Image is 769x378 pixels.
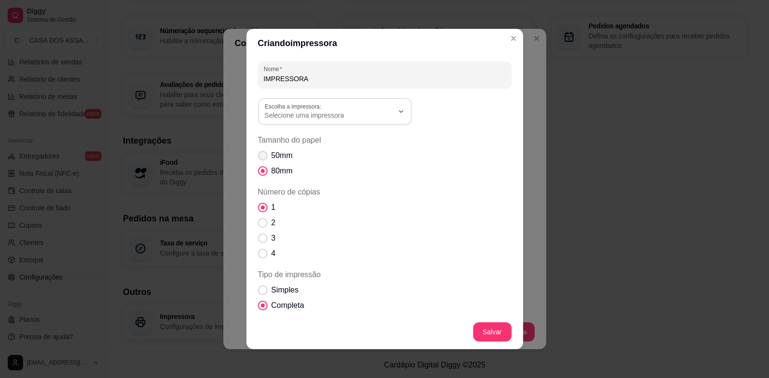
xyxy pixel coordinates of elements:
span: Selecione uma impressora [265,110,393,120]
input: Nome [264,74,506,84]
button: Escolha a impressora:Selecione uma impressora [258,98,412,125]
label: Nome [264,65,285,73]
span: 2 [271,217,276,229]
span: Tamanho do papel [258,134,512,146]
span: Número de cópias [258,186,512,198]
div: Tamanho do papel [258,134,512,177]
span: 4 [271,248,276,259]
label: Escolha a impressora: [265,102,325,110]
span: Completa [271,300,304,311]
span: 50mm [271,150,293,161]
span: Simples [271,284,299,296]
div: Tipo de impressão [258,269,512,311]
header: Criando impressora [246,29,523,58]
button: Close [506,31,521,46]
span: Tipo de impressão [258,269,512,280]
span: 80mm [271,165,293,177]
button: Salvar [473,322,512,341]
div: Número de cópias [258,186,512,259]
span: 1 [271,202,276,213]
span: 3 [271,232,276,244]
